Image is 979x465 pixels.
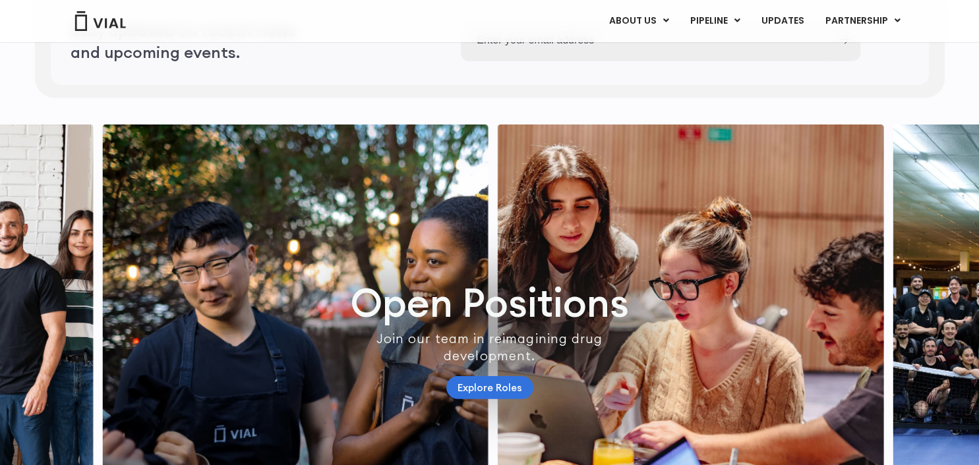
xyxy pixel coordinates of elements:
[74,11,127,31] img: Vial Logo
[814,10,910,32] a: PARTNERSHIPMenu Toggle
[750,10,814,32] a: UPDATES
[598,10,678,32] a: ABOUT USMenu Toggle
[679,10,750,32] a: PIPELINEMenu Toggle
[446,376,533,399] a: Explore Roles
